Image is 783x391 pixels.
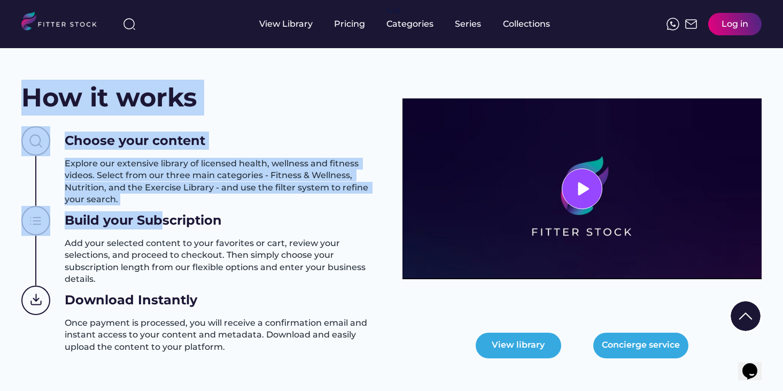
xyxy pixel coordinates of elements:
[21,12,106,34] img: LOGO.svg
[123,18,136,30] img: search-normal%203.svg
[65,291,197,309] h3: Download Instantly
[259,18,313,30] div: View Library
[65,132,205,150] h3: Choose your content
[21,126,50,156] img: Group%201000002437%20%282%29.svg
[593,333,688,358] button: Concierge service
[21,80,197,116] h2: How it works
[21,286,50,316] img: Group%201000002439.svg
[731,301,761,331] img: Group%201000002322%20%281%29.svg
[476,333,561,358] button: View library
[503,18,550,30] div: Collections
[685,18,697,30] img: Frame%2051.svg
[21,206,50,236] img: Group%201000002438.svg
[65,317,381,353] h3: Once payment is processed, you will receive a confirmation email and instant access to your conte...
[65,237,381,286] h3: Add your selected content to your favorites or cart, review your selections, and proceed to check...
[65,211,222,229] h3: Build your Subscription
[722,18,748,30] div: Log in
[666,18,679,30] img: meteor-icons_whatsapp%20%281%29.svg
[455,18,482,30] div: Series
[65,158,381,206] h3: Explore our extensive library of licensed health, wellness and fitness videos. Select from our th...
[334,18,365,30] div: Pricing
[386,18,433,30] div: Categories
[386,5,400,16] div: fvck
[738,348,772,380] iframe: chat widget
[402,98,762,279] img: 3977569478e370cc298ad8aabb12f348.png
